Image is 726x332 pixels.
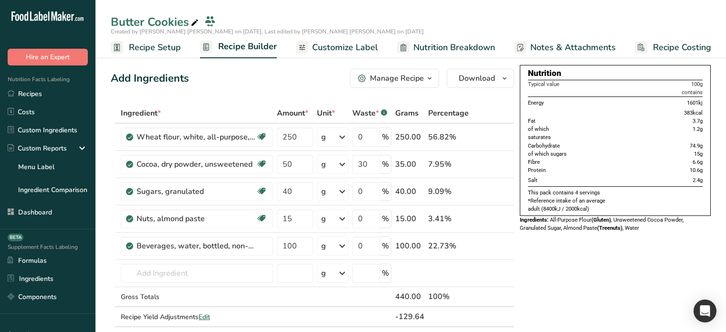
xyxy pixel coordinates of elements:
div: 9.09% [428,186,469,197]
span: Amount [277,107,308,119]
span: Percentage [428,107,469,119]
td: Carbohydrate [528,142,573,150]
span: Recipe Costing [653,41,711,54]
div: Cocoa, dry powder, unsweetened [137,159,256,170]
span: 1601kj [687,99,703,106]
span: Unit [317,107,335,119]
span: 10.6g [690,167,703,173]
td: Fat [528,117,573,125]
td: Protein [528,166,573,174]
div: Nuts, almond paste [137,213,256,225]
div: Waste [352,107,387,119]
a: Customize Label [296,37,378,58]
div: Beverages, water, bottled, non-carbonated, [PERSON_NAME] [137,240,256,252]
div: g [321,159,326,170]
span: Edit [199,312,210,321]
span: 15g [694,150,703,157]
button: Hire an Expert [8,49,88,65]
div: g [321,240,326,252]
td: of which sugars [528,150,573,158]
a: Recipe Setup [111,37,181,58]
span: 3.7g [693,118,703,124]
span: All-Purpose Flour , Unsweetened Cocoa Powder, Granulated Sugar, Almond Paste , Water [520,216,684,231]
div: g [321,268,326,279]
span: Download [459,73,495,84]
span: 74.9g [690,142,703,149]
td: Fibre [528,158,573,166]
a: Notes & Attachments [514,37,616,58]
span: Recipe Setup [129,41,181,54]
div: BETA [8,234,23,241]
span: Grams [395,107,419,119]
span: Notes & Attachments [530,41,616,54]
span: 1.2g [693,126,703,132]
span: 6.6g [693,159,703,165]
span: 383kcal [684,109,703,116]
div: 40.00 [395,186,424,197]
button: Manage Recipe [350,69,439,88]
a: Recipe Builder [200,36,277,59]
div: Sugars, granulated [137,186,256,197]
td: Energy [528,96,573,109]
div: g [321,213,326,225]
div: 22.73% [428,240,469,252]
div: Custom Reports [8,143,67,153]
div: Manage Recipe [370,73,424,84]
span: 2.4g [693,177,703,183]
div: 3.41% [428,213,469,225]
div: Wheat flour, white, all-purpose, self-rising, enriched [137,131,256,143]
div: 35.00 [395,159,424,170]
span: Ingredients: [520,216,548,223]
div: Nutrition [528,67,703,80]
p: This pack contains 4 servings [528,189,703,197]
input: Add Ingredient [121,264,273,283]
span: Created by [PERSON_NAME] [PERSON_NAME] on [DATE], Last edited by [PERSON_NAME] [PERSON_NAME] on [... [111,28,424,35]
th: Typical value [528,80,573,96]
td: Salt [528,174,573,187]
a: Recipe Costing [635,37,711,58]
div: 250.00 [395,131,424,143]
div: -129.64 [395,311,424,322]
div: Open Intercom Messenger [694,300,716,322]
span: *Reference intake of an average adult (8400kJ / 2000kcal) [528,197,605,212]
span: Nutrition Breakdown [413,41,495,54]
div: Recipe Yield Adjustments [121,312,273,322]
b: (Treenuts) [597,225,622,231]
div: 100% [428,291,469,302]
th: 100g contains [573,80,703,96]
span: Recipe Builder [218,40,277,53]
span: Ingredient [121,107,161,119]
div: 100.00 [395,240,424,252]
div: Butter Cookies [111,13,200,31]
div: Add Ingredients [111,71,189,86]
td: of which saturates [528,125,573,141]
div: 7.95% [428,159,469,170]
div: 56.82% [428,131,469,143]
div: 15.00 [395,213,424,225]
div: 440.00 [395,291,424,302]
div: g [321,186,326,197]
a: Nutrition Breakdown [397,37,495,58]
button: Download [447,69,514,88]
div: g [321,131,326,143]
b: (Gluten) [591,216,611,223]
div: Gross Totals [121,292,273,302]
span: Customize Label [312,41,378,54]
